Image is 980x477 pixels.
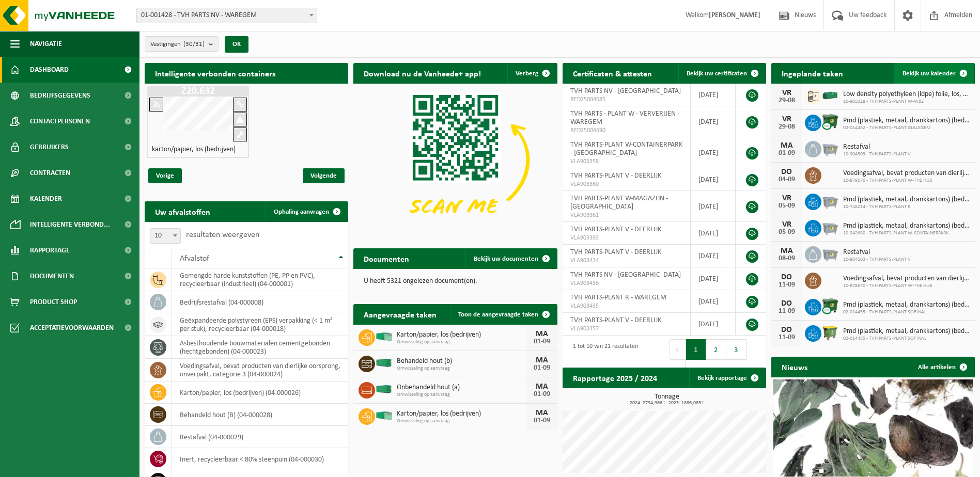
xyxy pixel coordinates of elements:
div: VR [776,89,797,97]
span: 02-014455 - TVH PARTS-PLANT SOFINAL [843,336,970,342]
h2: Uw afvalstoffen [145,201,221,221]
span: TVH PARTS - PLANT W - VERVERIJEN - WAREGEM [570,110,679,126]
img: HK-XZ-20-GN-00 [821,87,839,104]
span: VLA903393 [570,234,682,242]
span: Volgende [303,168,345,183]
h2: Documenten [353,248,419,268]
img: HK-XC-40-GN-00 [375,358,393,368]
span: Bedrijfsgegevens [30,83,90,108]
span: VLA903357 [570,325,682,333]
a: Alle artikelen [910,357,974,377]
span: Omwisseling op aanvraag [397,418,526,424]
div: MA [532,383,552,391]
div: MA [532,330,552,338]
span: Contracten [30,160,70,186]
span: 02-014452 - TVH PARTS-PLANT GULLEGEM [843,125,970,131]
div: 1 tot 10 van 21 resultaten [568,338,638,381]
span: 2024: 2794,966 t - 2025: 1886,085 t [568,401,766,406]
span: Restafval [843,143,911,151]
h4: karton/papier, los (bedrijven) [152,146,236,153]
span: Pmd (plastiek, metaal, drankkartons) (bedrijven) [843,327,970,336]
div: 04-09 [776,176,797,183]
span: 10 [150,228,181,244]
div: 11-09 [776,281,797,289]
span: Bekijk uw kalender [903,70,956,77]
span: TVH PARTS-PLANT W-CONTAINERPARK - [GEOGRAPHIC_DATA] [570,141,682,157]
h2: Download nu de Vanheede+ app! [353,63,491,83]
img: WB-1100-HPE-GN-50 [821,324,839,341]
img: WB-2500-GAL-GY-01 [821,192,839,210]
span: 10-878670 - TVH PARTS-PLANT W-THE HUB [843,283,970,289]
span: Pmd (plastiek, metaal, drankkartons) (bedrijven) [843,301,970,309]
td: geëxpandeerde polystyreen (EPS) verpakking (< 1 m² per stuk), recycleerbaar (04-000018) [172,313,348,336]
span: 02-014455 - TVH PARTS-PLANT SOFINAL [843,309,970,315]
img: HK-XC-40-GN-00 [375,385,393,394]
img: WB-2500-GAL-GY-01 [821,245,839,262]
span: 10-905028 - TVH PARTS-PLANT W-WB2 [843,99,970,105]
a: Bekijk rapportage [689,368,765,388]
div: VR [776,115,797,123]
td: [DATE] [691,245,736,267]
a: Ophaling aanvragen [266,201,347,222]
p: U heeft 5321 ongelezen document(en). [364,278,547,285]
button: 1 [686,339,706,360]
img: HK-XP-30-GN-00 [375,411,393,420]
button: Vestigingen(30/31) [145,36,219,52]
span: Karton/papier, los (bedrijven) [397,410,526,418]
span: Documenten [30,263,74,289]
button: 3 [726,339,746,360]
span: 01-001428 - TVH PARTS NV - WAREGEM [136,8,317,23]
td: [DATE] [691,313,736,336]
span: 10-942680 - TVH PARTS-PLANT W-CONTAINERPARK [843,230,970,236]
span: Vestigingen [150,37,205,52]
td: [DATE] [691,267,736,290]
h2: Ingeplande taken [771,63,853,83]
img: WB-1100-CU [821,297,839,315]
a: Bekijk uw certificaten [678,63,765,84]
span: Voedingsafval, bevat producten van dierlijke oorsprong, onverpakt, categorie 3 [843,169,970,178]
span: 10-904503 - TVH PARTS-PLANT V [843,257,911,263]
td: [DATE] [691,191,736,222]
div: MA [776,247,797,255]
td: [DATE] [691,84,736,106]
span: Bekijk uw documenten [474,256,538,262]
span: VLA903358 [570,157,682,166]
td: [DATE] [691,106,736,137]
a: Bekijk uw documenten [465,248,556,269]
td: [DATE] [691,222,736,245]
a: Toon de aangevraagde taken [450,304,556,325]
h2: Intelligente verbonden containers [145,63,348,83]
h2: Certificaten & attesten [563,63,662,83]
button: 2 [706,339,726,360]
span: VLA903435 [570,302,682,310]
img: WB-2500-GAL-GY-01 [821,218,839,236]
td: behandeld hout (B) (04-000028) [172,404,348,426]
td: asbesthoudende bouwmaterialen cementgebonden (hechtgebonden) (04-000023) [172,336,348,359]
img: WB-1100-CU [821,113,839,131]
span: TVH PARTS-PLANT V - DEERLIJK [570,172,661,180]
span: 10 [150,229,180,243]
span: VLA903436 [570,279,682,288]
count: (30/31) [183,41,205,47]
span: Voedingsafval, bevat producten van dierlijke oorsprong, onverpakt, categorie 3 [843,275,970,283]
div: DO [776,273,797,281]
span: Acceptatievoorwaarden [30,315,114,341]
img: WB-2500-GAL-GY-01 [821,139,839,157]
span: Pmd (plastiek, metaal, drankkartons) (bedrijven) [843,117,970,125]
div: 08-09 [776,255,797,262]
div: MA [532,356,552,364]
h1: Z20.632 [150,86,246,97]
span: Karton/papier, los (bedrijven) [397,331,526,339]
button: Next [670,360,686,380]
span: 10-748214 - TVH PARTS-PLANT R [843,204,970,210]
div: DO [776,168,797,176]
span: Ophaling aanvragen [274,209,329,215]
span: TVH PARTS NV - [GEOGRAPHIC_DATA] [570,87,681,95]
span: 10-904503 - TVH PARTS-PLANT V [843,151,911,157]
td: inert, recycleerbaar < 80% steenpuin (04-000030) [172,448,348,470]
button: Previous [670,339,686,360]
span: Toon de aangevraagde taken [458,311,538,318]
div: DO [776,326,797,334]
span: Pmd (plastiek, metaal, drankkartons) (bedrijven) [843,196,970,204]
h2: Rapportage 2025 / 2024 [563,368,667,388]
